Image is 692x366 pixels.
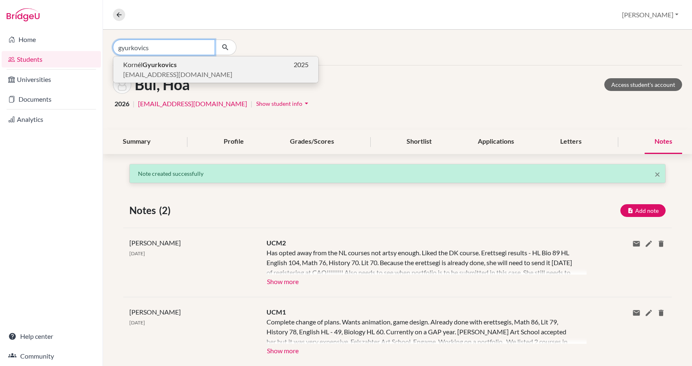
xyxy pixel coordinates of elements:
a: Home [2,31,101,48]
button: Show more [267,275,299,287]
span: 2025 [294,60,309,70]
a: [EMAIL_ADDRESS][DOMAIN_NAME] [138,99,247,109]
i: arrow_drop_down [302,99,311,107]
div: Complete change of plans. Wants animation, game design. Already done with erettsegis, Math 86, Li... [267,317,574,344]
div: Summary [113,130,161,154]
a: Community [2,348,101,364]
span: UCM1 [267,308,286,316]
div: Applications [468,130,524,154]
span: [PERSON_NAME] [129,308,181,316]
span: Show student info [256,100,302,107]
div: Letters [550,130,591,154]
b: Gyurkovics [143,61,177,68]
button: [PERSON_NAME] [618,7,682,23]
a: Universities [2,71,101,88]
span: Kornél [123,60,177,70]
a: Students [2,51,101,68]
span: [EMAIL_ADDRESS][DOMAIN_NAME] [123,70,232,79]
span: × [655,168,660,180]
span: [PERSON_NAME] [129,239,181,247]
span: [DATE] [129,250,145,256]
span: [DATE] [129,319,145,326]
span: | [250,99,252,109]
div: Profile [214,130,254,154]
span: 2026 [115,99,129,109]
span: | [133,99,135,109]
div: Notes [645,130,682,154]
button: Show student infoarrow_drop_down [256,97,311,110]
img: Bridge-U [7,8,40,21]
span: Notes [129,203,159,218]
a: Analytics [2,111,101,128]
a: Access student's account [604,78,682,91]
button: Add note [620,204,666,217]
a: Help center [2,328,101,345]
span: UCM2 [267,239,286,247]
img: Hoa Bui's avatar [113,75,131,94]
h1: Bui, Hoa [135,76,190,93]
span: (2) [159,203,174,218]
p: Note created successfully [138,169,657,178]
button: KornélGyurkovics2025[EMAIL_ADDRESS][DOMAIN_NAME] [113,56,318,83]
div: Shortlist [397,130,442,154]
input: Find student by name... [113,40,215,55]
button: Show more [267,344,299,356]
button: Close [655,169,660,179]
div: Has opted away from the NL courses not artsy enough. Liked the DK course. Erettsegi results - HL ... [267,248,574,275]
a: Documents [2,91,101,107]
div: Grades/Scores [280,130,344,154]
